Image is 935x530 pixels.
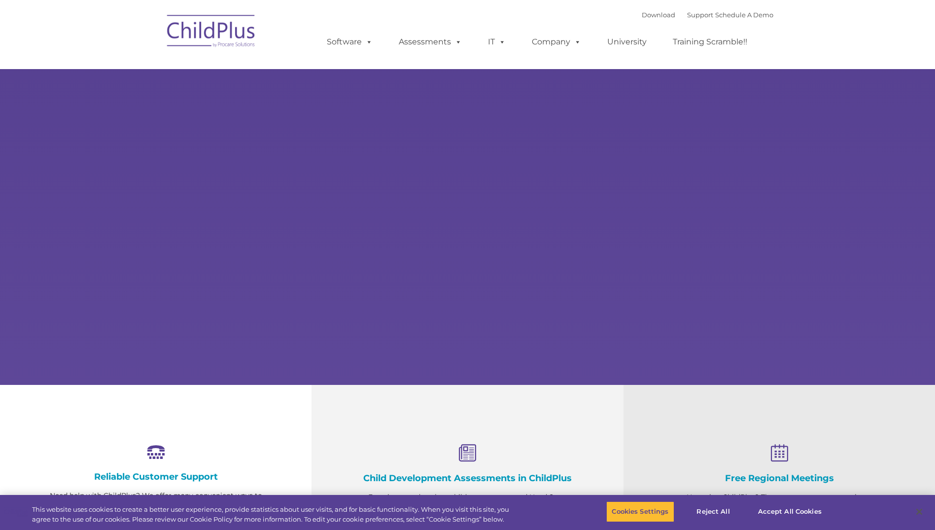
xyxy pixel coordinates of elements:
p: Not using ChildPlus? These are a great opportunity to network and learn from ChildPlus users. Fin... [673,491,886,528]
div: This website uses cookies to create a better user experience, provide statistics about user visit... [32,505,514,524]
p: Need help with ChildPlus? We offer many convenient ways to contact our amazing Customer Support r... [49,490,262,527]
button: Cookies Settings [606,501,674,522]
a: University [597,32,657,52]
a: Software [317,32,382,52]
p: Experience and analyze child assessments and Head Start data management in one system with zero c... [361,491,574,528]
a: Support [687,11,713,19]
h4: Free Regional Meetings [673,473,886,484]
a: Assessments [389,32,472,52]
font: | [642,11,773,19]
button: Accept All Cookies [753,501,827,522]
a: Schedule A Demo [715,11,773,19]
h4: Child Development Assessments in ChildPlus [361,473,574,484]
h4: Reliable Customer Support [49,471,262,482]
a: Download [642,11,675,19]
img: ChildPlus by Procare Solutions [162,8,261,57]
button: Reject All [683,501,744,522]
a: Training Scramble!! [663,32,757,52]
a: IT [478,32,516,52]
a: Company [522,32,591,52]
button: Close [908,501,930,523]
